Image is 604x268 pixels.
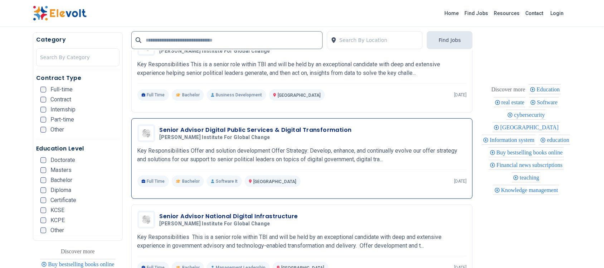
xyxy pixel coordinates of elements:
span: Information system [490,137,537,143]
input: Internship [40,107,46,113]
input: Bachelor [40,177,46,183]
input: KCSE [40,207,46,213]
div: real estate [494,97,526,107]
button: Find Jobs [427,31,473,49]
span: [PERSON_NAME] Institute For Global Change [160,48,270,54]
span: Diploma [50,187,71,193]
input: KCPE [40,217,46,223]
div: Information system [482,135,536,145]
p: Full Time [137,89,169,101]
input: Full-time [40,87,46,92]
input: Other [40,228,46,233]
img: Tony Blair Institute For Global Change [139,126,154,140]
span: Other [50,228,64,233]
span: Knowledge management [501,187,561,193]
img: Tony Blair Institute For Global Change [139,212,154,227]
a: Find Jobs [462,8,491,19]
input: Masters [40,167,46,173]
span: KCPE [50,217,65,223]
div: Buy bestselling books online [489,147,564,157]
span: Software [537,99,560,105]
p: Key Responsibilities This is a senior role within TBI and will be held by an exceptional candidat... [137,233,467,250]
input: Contract [40,97,46,102]
span: Other [50,127,64,133]
input: Part-time [40,117,46,123]
input: Other [40,127,46,133]
img: Elevolt [33,6,87,21]
span: [GEOGRAPHIC_DATA] [501,124,561,130]
span: Internship [50,107,75,113]
span: Bachelor [182,92,200,98]
div: These are topics related to the article that might interest you [492,85,526,95]
div: cybersecurity [506,110,546,120]
span: KCSE [50,207,64,213]
span: Contract [50,97,71,102]
iframe: Chat Widget [568,234,604,268]
h5: Education Level [36,144,120,153]
div: education [539,135,570,145]
div: Education [529,84,561,94]
h3: Senior Advisor National Digital Infrastructure [160,212,298,221]
span: [GEOGRAPHIC_DATA] [253,179,296,184]
div: Software [529,97,559,107]
a: Home [442,8,462,19]
span: [GEOGRAPHIC_DATA] [278,93,321,98]
span: Full-time [50,87,73,92]
input: Diploma [40,187,46,193]
span: real estate [502,99,527,105]
h5: Contract Type [36,74,120,82]
div: These are topics related to the article that might interest you [61,247,95,257]
input: Certificate [40,197,46,203]
span: cybersecurity [514,112,547,118]
span: Buy bestselling books online [497,149,565,155]
p: Key Responsibilities This is a senior role within TBI and will be held by an exceptional candidat... [137,60,467,77]
span: Doctorate [50,157,75,163]
input: Doctorate [40,157,46,163]
a: Tony Blair Institute For Global ChangeSenior Advisor Digital Public Services & Digital Transforma... [137,124,467,187]
span: Bachelor [50,177,72,183]
span: Buy bestselling books online [48,261,116,267]
span: Bachelor [182,178,200,184]
span: Masters [50,167,72,173]
a: Login [546,6,568,20]
p: Business Development [207,89,266,101]
div: Knowledge management [493,185,560,195]
span: education [547,137,571,143]
div: teaching [512,172,540,182]
p: Software It [207,176,242,187]
span: [PERSON_NAME] Institute For Global Change [160,134,270,141]
p: Full Time [137,176,169,187]
span: Education [537,86,562,92]
span: Financial news subscriptions [497,162,565,168]
h3: Senior Advisor Digital Public Services & Digital Transformation [160,126,352,134]
div: Kabarak University [493,122,560,132]
a: Tony Blair Institute For Global ChangeSenior Advisor Data Driven Government & Public Sector[PERSO... [137,38,467,101]
span: Part-time [50,117,74,123]
p: [DATE] [454,92,467,98]
a: Resources [491,8,523,19]
div: Financial news subscriptions [489,160,564,170]
span: teaching [520,174,541,181]
span: Certificate [50,197,76,203]
a: Contact [523,8,546,19]
p: [DATE] [454,178,467,184]
h5: Category [36,35,120,44]
p: Key Responsibilities Offer and solution development Offer Strategy: Develop, enhance, and continu... [137,147,467,164]
span: [PERSON_NAME] Institute For Global Change [160,221,270,227]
